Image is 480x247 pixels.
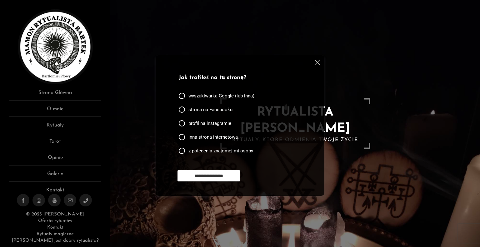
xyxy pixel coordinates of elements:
p: Jak trafiłeś na tą stronę? [179,74,299,82]
a: Galeria [9,170,101,182]
a: [PERSON_NAME] jest dobry rytualista? [12,238,99,243]
span: profil na Instagramie [188,120,231,126]
a: Kontakt [9,186,101,198]
a: Opinie [9,154,101,165]
span: wyszukiwarka Google (lub inna) [188,93,254,99]
a: Rytuały [9,121,101,133]
img: Rytualista Bartek [18,9,93,84]
a: Kontakt [47,225,63,230]
img: cross.svg [315,60,320,65]
a: Strona Główna [9,89,101,101]
a: Oferta rytuałów [38,219,72,223]
span: z polecenia znajomej mi osoby [188,148,253,154]
span: strona na Facebooku [188,106,232,113]
a: O mnie [9,105,101,117]
span: inna strona internetowa [188,134,238,140]
a: Tarot [9,138,101,149]
a: Rytuały magiczne [37,232,73,236]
